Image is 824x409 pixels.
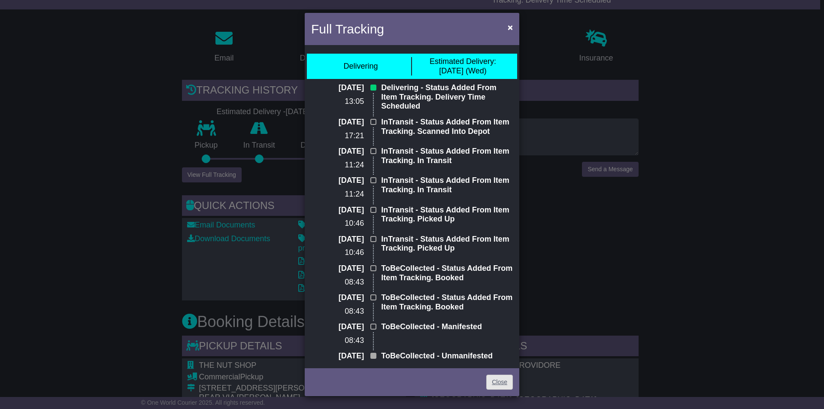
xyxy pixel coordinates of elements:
p: 08:43 [311,307,364,316]
p: ToBeCollected - Status Added From Item Tracking. Booked [381,264,513,282]
p: [DATE] [311,235,364,244]
p: InTransit - Status Added From Item Tracking. Scanned Into Depot [381,118,513,136]
button: Close [503,18,517,36]
a: Close [486,375,513,390]
p: [DATE] [311,118,364,127]
p: [DATE] [311,206,364,215]
p: InTransit - Status Added From Item Tracking. Picked Up [381,235,513,253]
p: InTransit - Status Added From Item Tracking. In Transit [381,176,513,194]
p: [DATE] [311,147,364,156]
p: 13:05 [311,97,364,106]
p: ToBeCollected - Manifested [381,322,513,332]
p: InTransit - Status Added From Item Tracking. Picked Up [381,206,513,224]
p: [DATE] [311,322,364,332]
p: [DATE] [311,83,364,93]
p: [DATE] [311,293,364,303]
p: Delivering - Status Added From Item Tracking. Delivery Time Scheduled [381,83,513,111]
p: [DATE] [311,176,364,185]
p: 17:21 [311,131,364,141]
span: Estimated Delivery: [430,57,496,66]
h4: Full Tracking [311,19,384,39]
p: 08:43 [311,365,364,375]
p: 10:46 [311,219,364,228]
p: 11:24 [311,161,364,170]
span: × [508,22,513,32]
p: ToBeCollected - Status Added From Item Tracking. Booked [381,293,513,312]
p: 11:24 [311,190,364,199]
p: [DATE] [311,264,364,273]
div: Delivering [343,62,378,71]
p: 10:46 [311,248,364,258]
p: [DATE] [311,351,364,361]
p: InTransit - Status Added From Item Tracking. In Transit [381,147,513,165]
div: [DATE] (Wed) [430,57,496,76]
p: 08:43 [311,336,364,345]
p: 08:43 [311,278,364,287]
p: ToBeCollected - Unmanifested [381,351,513,361]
